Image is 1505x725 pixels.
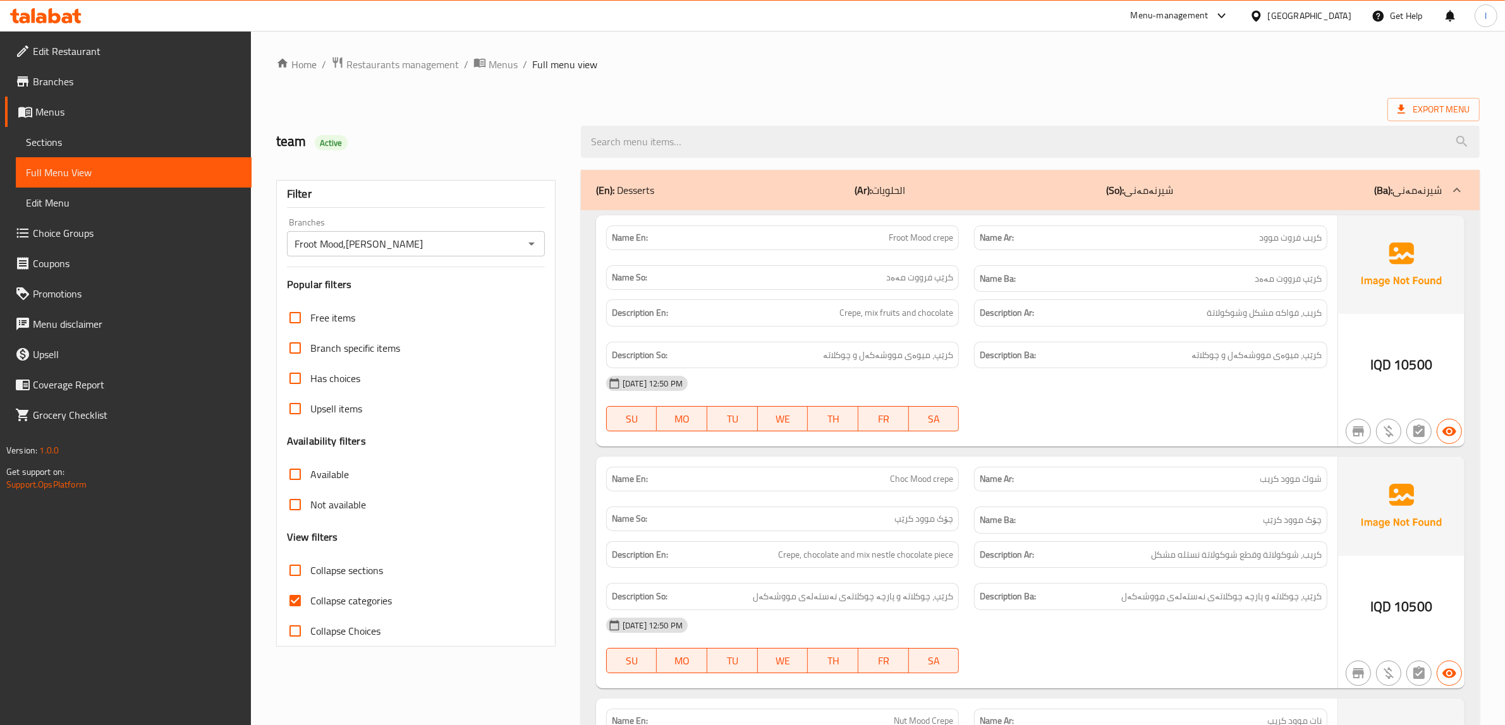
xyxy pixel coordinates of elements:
[1370,352,1391,377] span: IQD
[823,347,953,363] span: کرێپ، میوەی مووشەکەل و چوکلاتە
[980,589,1036,604] strong: Description Ba:
[581,126,1480,158] input: search
[855,181,872,200] b: (Ar):
[618,620,688,632] span: [DATE] 12:50 PM
[5,400,252,430] a: Grocery Checklist
[310,401,362,416] span: Upsell items
[1338,215,1465,314] img: Ae5nvW7+0k+MAAAAAElFTkSuQmCC
[662,652,702,670] span: MO
[5,279,252,309] a: Promotions
[1485,9,1487,23] span: l
[33,256,241,271] span: Coupons
[1191,347,1322,363] span: کرێپ، میوەی مووشەکەل و چوکلاتە
[1374,183,1442,198] p: شیرنەمەنی
[310,340,400,356] span: Branch specific items
[33,377,241,392] span: Coverage Report
[473,56,518,73] a: Menus
[1207,305,1322,321] span: كريب، فواكه مشكل وشوكولاتة
[5,218,252,248] a: Choice Groups
[980,347,1036,363] strong: Description Ba:
[1106,181,1124,200] b: (So):
[612,347,667,363] strong: Description So:
[287,277,545,292] h3: Popular filters
[6,464,64,480] span: Get support on:
[5,97,252,127] a: Menus
[322,57,326,72] li: /
[707,406,758,431] button: TU
[612,547,668,563] strong: Description En:
[980,472,1014,486] strong: Name Ar:
[489,57,518,72] span: Menus
[33,286,241,301] span: Promotions
[33,347,241,362] span: Upsell
[758,406,808,431] button: WE
[331,56,459,73] a: Restaurants management
[612,271,647,284] strong: Name So:
[909,406,960,431] button: SA
[276,132,566,151] h2: team
[612,512,647,525] strong: Name So:
[5,36,252,66] a: Edit Restaurant
[980,512,1016,528] strong: Name Ba:
[1376,419,1401,444] button: Purchased item
[763,652,803,670] span: WE
[712,410,753,428] span: TU
[889,231,953,244] span: Froot Mood crepe
[26,165,241,180] span: Full Menu View
[1121,589,1322,604] span: کرێپ، چوکلاتە و پارچە چوکلاتەی نەستەلەی مووشەکەل
[26,135,241,150] span: Sections
[1106,183,1173,198] p: شیرنەمەنی
[1406,661,1432,686] button: Not has choices
[5,369,252,400] a: Coverage Report
[16,157,252,188] a: Full Menu View
[1387,98,1480,121] span: Export Menu
[33,44,241,59] span: Edit Restaurant
[914,410,954,428] span: SA
[612,589,667,604] strong: Description So:
[1376,661,1401,686] button: Purchased item
[612,652,652,670] span: SU
[618,378,688,390] span: [DATE] 12:50 PM
[886,271,953,284] span: کرێپ فرووت مەەد
[980,271,1016,287] strong: Name Ba:
[315,135,348,150] div: Active
[1255,271,1322,287] span: کرێپ فرووت مەەد
[16,127,252,157] a: Sections
[909,648,960,673] button: SA
[808,648,858,673] button: TH
[310,310,355,325] span: Free items
[310,467,349,482] span: Available
[310,497,366,512] span: Not available
[310,371,360,386] span: Has choices
[1346,661,1371,686] button: Not branch specific item
[1268,9,1351,23] div: [GEOGRAPHIC_DATA]
[1260,472,1322,486] span: شوك موود كريب
[523,235,540,253] button: Open
[1398,102,1470,117] span: Export Menu
[813,652,853,670] span: TH
[980,547,1034,563] strong: Description Ar:
[1437,419,1462,444] button: Available
[1338,457,1465,555] img: Ae5nvW7+0k+MAAAAAElFTkSuQmCC
[287,181,545,208] div: Filter
[581,170,1480,210] div: (En): Desserts(Ar):الحلويات(So):شیرنەمەنی(Ba):شیرنەمەنی
[6,476,87,493] a: Support.OpsPlatform
[858,648,909,673] button: FR
[612,231,648,244] strong: Name En:
[310,563,383,578] span: Collapse sections
[1131,8,1209,23] div: Menu-management
[707,648,758,673] button: TU
[980,305,1034,321] strong: Description Ar:
[858,406,909,431] button: FR
[813,410,853,428] span: TH
[315,137,348,149] span: Active
[778,547,953,563] span: Crepe, chocolate and mix nestle chocolate piece
[894,512,953,525] span: چۆک موود کرێپ
[863,410,904,428] span: FR
[612,472,648,486] strong: Name En:
[33,316,241,332] span: Menu disclaimer
[33,407,241,422] span: Grocery Checklist
[276,56,1480,73] nav: breadcrumb
[612,305,668,321] strong: Description En:
[612,410,652,428] span: SU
